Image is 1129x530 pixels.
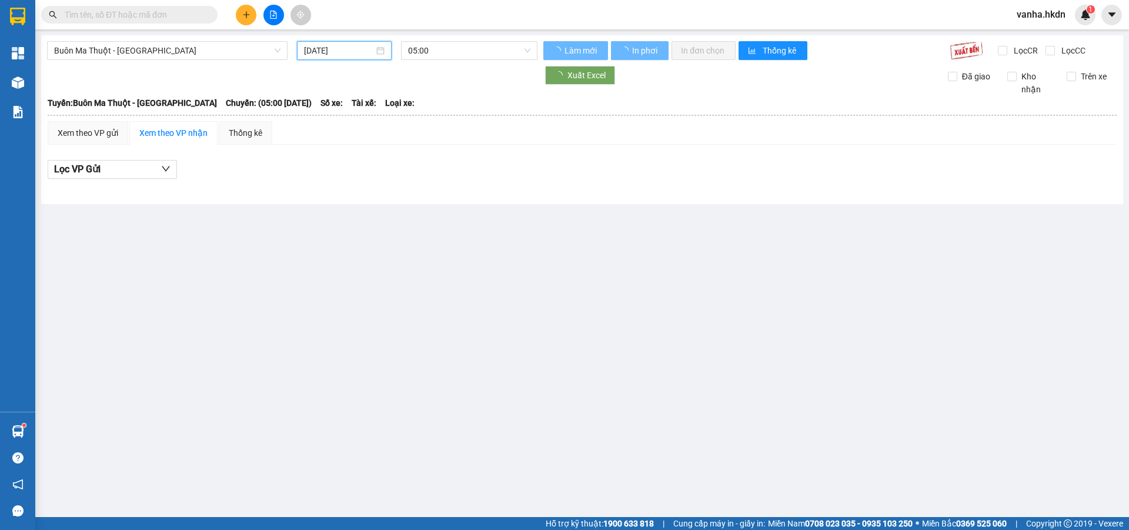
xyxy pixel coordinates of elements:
img: solution-icon [12,106,24,118]
span: Thống kê [763,44,798,57]
span: Lọc CC [1057,44,1087,57]
button: Xuất Excel [545,66,615,85]
span: question-circle [12,452,24,464]
span: ⚪️ [916,521,919,526]
sup: 1 [1087,5,1095,14]
span: vanha.hkdn [1007,7,1075,22]
button: file-add [263,5,284,25]
span: Làm mới [564,44,599,57]
span: down [161,164,171,174]
img: warehouse-icon [12,425,24,438]
span: Kho nhận [1017,70,1058,96]
strong: 0369 525 060 [956,519,1007,528]
img: logo-vxr [10,8,25,25]
span: Cung cấp máy in - giấy in: [673,517,765,530]
input: 14/10/2025 [304,44,374,57]
span: Buôn Ma Thuột - Gia Nghĩa [54,42,280,59]
span: 1 [1088,5,1093,14]
span: Lọc CR [1009,44,1040,57]
span: notification [12,479,24,490]
img: warehouse-icon [12,76,24,89]
span: | [663,517,664,530]
div: Xem theo VP nhận [139,126,208,139]
span: Lọc VP Gửi [54,162,101,176]
b: Tuyến: Buôn Ma Thuột - [GEOGRAPHIC_DATA] [48,98,217,108]
img: 9k= [950,41,983,60]
strong: 1900 633 818 [603,519,654,528]
div: Xem theo VP gửi [58,126,118,139]
span: Miền Bắc [922,517,1007,530]
span: Chuyến: (05:00 [DATE]) [226,96,312,109]
button: caret-down [1101,5,1122,25]
img: dashboard-icon [12,47,24,59]
span: aim [296,11,305,19]
strong: 0708 023 035 - 0935 103 250 [805,519,913,528]
span: plus [242,11,250,19]
span: Hỗ trợ kỹ thuật: [546,517,654,530]
span: file-add [269,11,278,19]
button: Làm mới [543,41,608,60]
button: aim [290,5,311,25]
span: search [49,11,57,19]
button: plus [236,5,256,25]
span: loading [553,46,563,55]
span: bar-chart [748,46,758,56]
button: In đơn chọn [672,41,736,60]
span: Tài xế: [352,96,376,109]
img: icon-new-feature [1080,9,1091,20]
span: Loại xe: [385,96,415,109]
div: Thống kê [229,126,262,139]
span: Số xe: [320,96,343,109]
span: caret-down [1107,9,1117,20]
span: In phơi [632,44,659,57]
span: Trên xe [1076,70,1111,83]
span: copyright [1064,519,1072,528]
span: Đã giao [957,70,995,83]
span: 05:00 [408,42,530,59]
button: In phơi [611,41,669,60]
button: Lọc VP Gửi [48,160,177,179]
span: loading [620,46,630,55]
span: message [12,505,24,516]
button: bar-chartThống kê [739,41,807,60]
span: | [1016,517,1017,530]
sup: 1 [22,424,26,427]
input: Tìm tên, số ĐT hoặc mã đơn [65,8,203,21]
span: Miền Nam [768,517,913,530]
